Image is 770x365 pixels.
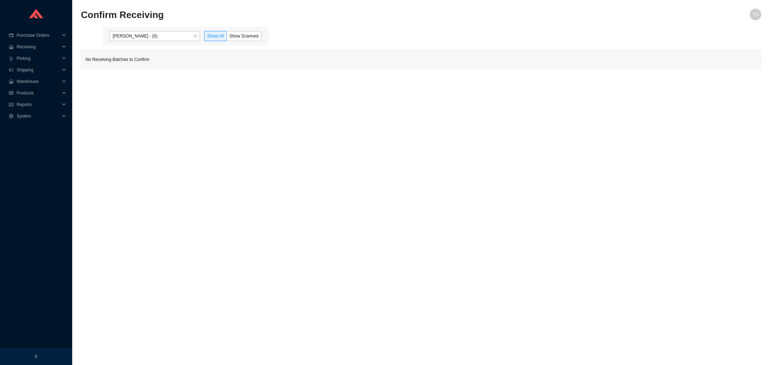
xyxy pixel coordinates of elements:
[753,9,758,20] span: YS
[229,34,258,39] span: Show Scanned
[9,102,14,107] span: fund
[81,50,761,69] div: No Receiving Batches to Confirm
[17,76,60,87] span: Warehouse
[17,87,60,99] span: Products
[207,34,224,39] span: Show All
[9,91,14,95] span: read
[113,31,197,41] span: Yossi Siff - (0)
[81,9,591,21] h2: Confirm Receiving
[9,33,14,38] span: credit-card
[17,30,60,41] span: Purchase Orders
[17,41,60,53] span: Receiving
[17,64,60,76] span: Shipping
[17,99,60,110] span: Reports
[17,53,60,64] span: Picking
[17,110,60,122] span: System
[9,114,14,118] span: setting
[34,354,38,359] span: left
